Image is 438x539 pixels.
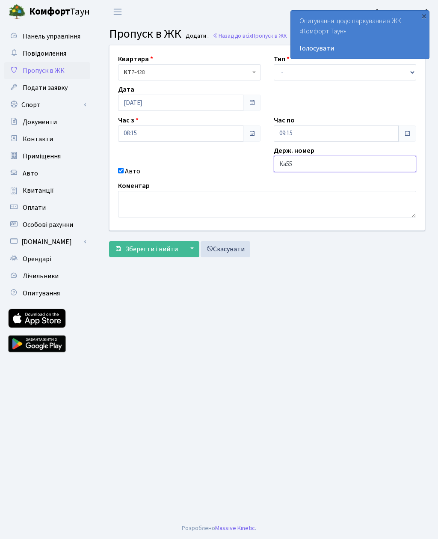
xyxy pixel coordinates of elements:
[118,84,134,95] label: Дата
[4,165,90,182] a: Авто
[23,203,46,212] span: Оплати
[291,11,429,59] div: Опитування щодо паркування в ЖК «Комфорт Таун»
[4,216,90,233] a: Особові рахунки
[118,54,153,64] label: Квартира
[23,271,59,281] span: Лічильники
[23,32,80,41] span: Панель управління
[215,524,255,533] a: Massive Kinetic
[182,524,256,533] div: Розроблено .
[29,5,70,18] b: Комфорт
[23,254,51,264] span: Орендарі
[118,181,150,191] label: Коментар
[107,5,128,19] button: Переключити навігацію
[4,233,90,250] a: [DOMAIN_NAME]
[23,83,68,92] span: Подати заявку
[23,117,57,127] span: Документи
[118,64,261,80] span: <b>КТ</b>&nbsp;&nbsp;&nbsp;&nbsp;7-428
[299,43,420,54] a: Голосувати
[29,5,90,19] span: Таун
[4,62,90,79] a: Пропуск в ЖК
[125,244,178,254] span: Зберегти і вийти
[4,199,90,216] a: Оплати
[109,25,181,42] span: Пропуск в ЖК
[420,12,428,20] div: ×
[376,7,428,17] a: [PERSON_NAME]
[4,113,90,131] a: Документи
[125,166,140,176] label: Авто
[274,54,290,64] label: Тип
[4,79,90,96] a: Подати заявку
[23,152,61,161] span: Приміщення
[4,250,90,268] a: Орендарі
[274,115,295,125] label: Час по
[23,134,53,144] span: Контакти
[9,3,26,21] img: logo.png
[4,285,90,302] a: Опитування
[4,45,90,62] a: Повідомлення
[274,156,417,172] input: AA0001AA
[4,131,90,148] a: Контакти
[4,182,90,199] a: Квитанції
[201,241,250,257] a: Скасувати
[4,28,90,45] a: Панель управління
[4,148,90,165] a: Приміщення
[109,241,183,257] button: Зберегти і вийти
[23,186,54,195] span: Квитанції
[23,289,60,298] span: Опитування
[23,169,38,178] span: Авто
[23,49,66,58] span: Повідомлення
[124,68,250,77] span: <b>КТ</b>&nbsp;&nbsp;&nbsp;&nbsp;7-428
[118,115,139,125] label: Час з
[274,146,314,156] label: Держ. номер
[252,32,287,40] span: Пропуск в ЖК
[23,220,73,229] span: Особові рахунки
[4,96,90,113] a: Спорт
[23,66,65,75] span: Пропуск в ЖК
[213,32,287,40] a: Назад до всіхПропуск в ЖК
[184,33,209,40] small: Додати .
[4,268,90,285] a: Лічильники
[124,68,131,77] b: КТ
